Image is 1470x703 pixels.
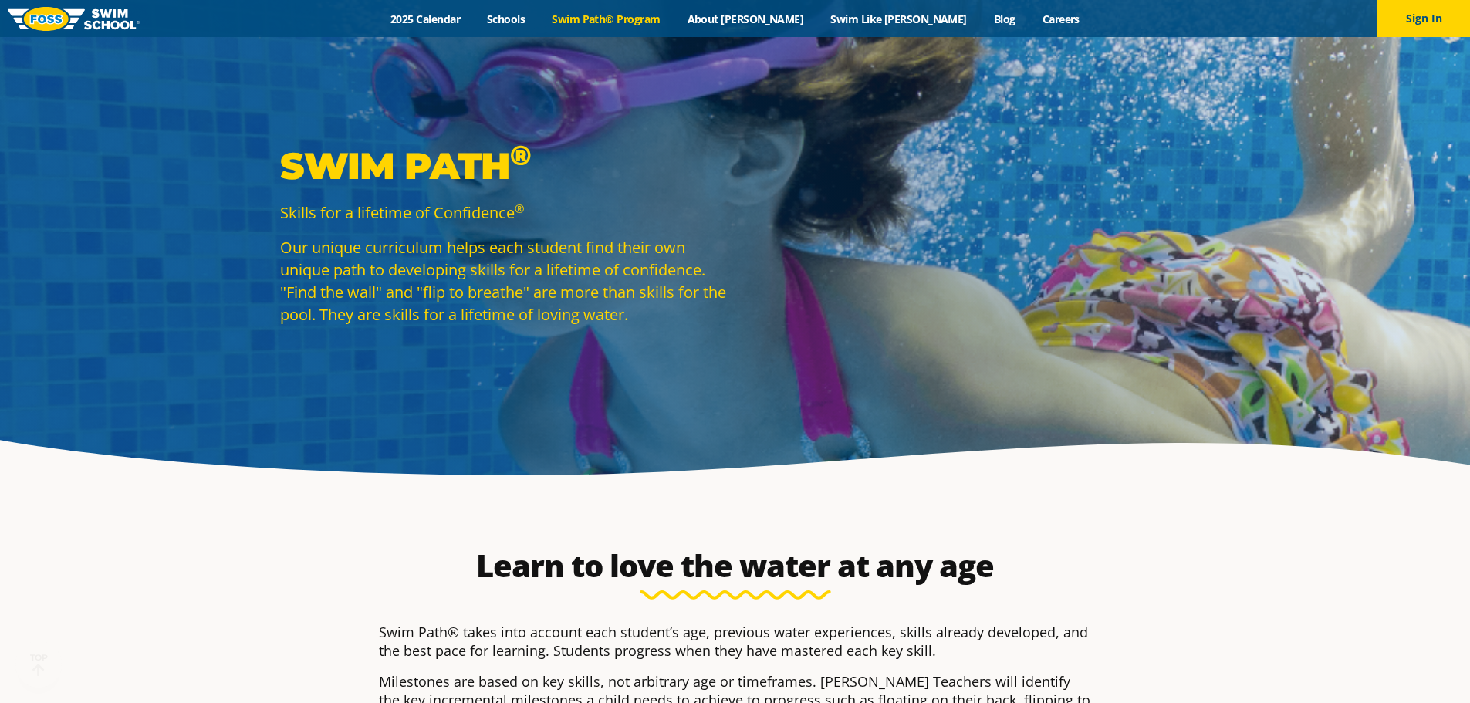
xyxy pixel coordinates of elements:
[377,12,474,26] a: 2025 Calendar
[280,143,728,189] p: Swim Path
[510,138,531,172] sup: ®
[539,12,674,26] a: Swim Path® Program
[30,653,48,677] div: TOP
[1029,12,1093,26] a: Careers
[280,236,728,326] p: Our unique curriculum helps each student find their own unique path to developing skills for a li...
[379,623,1092,660] p: Swim Path® takes into account each student’s age, previous water experiences, skills already deve...
[280,201,728,224] p: Skills for a lifetime of Confidence
[474,12,539,26] a: Schools
[674,12,817,26] a: About [PERSON_NAME]
[371,547,1100,584] h2: Learn to love the water at any age
[8,7,140,31] img: FOSS Swim School Logo
[980,12,1029,26] a: Blog
[515,201,524,216] sup: ®
[817,12,981,26] a: Swim Like [PERSON_NAME]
